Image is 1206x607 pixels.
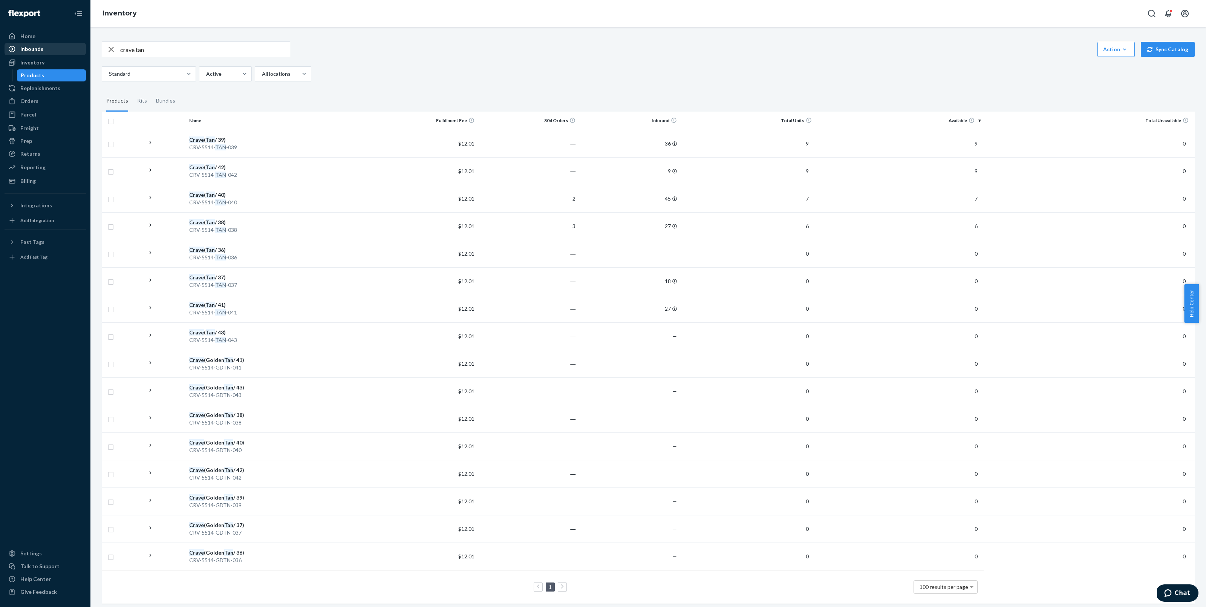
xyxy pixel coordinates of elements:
span: 0 [803,333,812,339]
div: Products [21,72,44,79]
em: TAN [215,337,226,343]
div: (Golden / 43) [189,384,373,391]
a: Add Fast Tag [5,251,86,263]
span: $12.01 [458,526,474,532]
th: Total Unavailable [984,112,1195,130]
span: 0 [1180,305,1189,312]
button: Open account menu [1177,6,1192,21]
span: 6 [803,223,812,229]
div: Products [106,90,128,112]
span: 9 [972,140,981,147]
td: ― [478,460,579,487]
span: 0 [803,498,812,504]
td: 45 [579,185,680,212]
em: Crave [189,494,204,501]
div: CRV-5514-GDTN-041 [189,364,373,371]
button: Open Search Box [1144,6,1159,21]
span: 0 [972,305,981,312]
span: $12.01 [458,333,474,339]
span: 0 [972,498,981,504]
div: Fast Tags [20,238,44,246]
td: ― [478,515,579,543]
button: Open notifications [1161,6,1176,21]
span: 0 [1180,333,1189,339]
div: Integrations [20,202,52,209]
em: Tan [206,329,215,336]
span: — [672,333,677,339]
button: Give Feedback [5,586,86,598]
a: Inventory [103,9,137,17]
div: ( / 43) [189,329,373,336]
span: 0 [1180,415,1189,422]
td: ― [478,295,579,322]
td: 36 [579,130,680,157]
div: CRV-5514- -039 [189,144,373,151]
span: 7 [803,195,812,202]
span: 0 [972,250,981,257]
span: 7 [972,195,981,202]
span: 0 [1180,195,1189,202]
button: Help Center [1184,284,1199,323]
span: — [672,388,677,394]
em: Crave [189,549,204,556]
div: CRV-5514-GDTN-042 [189,474,373,481]
button: Fast Tags [5,236,86,248]
span: — [672,250,677,257]
em: Tan [206,274,215,281]
div: CRV-5514-GDTN-043 [189,391,373,399]
div: CRV-5514-GDTN-040 [189,446,373,454]
td: 9 [579,157,680,185]
span: 0 [1180,443,1189,449]
td: ― [478,432,579,460]
div: Give Feedback [20,588,57,596]
td: 18 [579,267,680,295]
span: 0 [972,443,981,449]
em: Crave [189,274,204,281]
div: ( / 40) [189,191,373,199]
em: Tan [224,412,233,418]
span: 0 [1180,223,1189,229]
td: 3 [478,212,579,240]
span: 0 [972,553,981,559]
em: Tan [224,467,233,473]
span: 0 [972,333,981,339]
em: Tan [206,302,215,308]
input: Standard [108,70,109,78]
span: 0 [1180,140,1189,147]
span: 0 [803,443,812,449]
a: Parcel [5,109,86,121]
a: Add Integration [5,215,86,227]
em: Crave [189,467,204,473]
a: Reporting [5,161,86,173]
img: Flexport logo [8,10,40,17]
span: 0 [972,278,981,284]
div: CRV-5514- -040 [189,199,373,206]
em: Crave [189,439,204,446]
div: CRV-5514-GDTN-039 [189,501,373,509]
em: Tan [224,494,233,501]
span: $12.01 [458,140,474,147]
span: 9 [972,168,981,174]
a: Prep [5,135,86,147]
td: ― [478,157,579,185]
em: TAN [215,199,226,205]
div: CRV-5514- -038 [189,226,373,234]
span: 0 [1180,360,1189,367]
button: Close Navigation [71,6,86,21]
div: (Golden / 39) [189,494,373,501]
span: — [672,443,677,449]
span: 0 [803,471,812,477]
div: Parcel [20,111,36,118]
div: Returns [20,150,40,158]
div: Inventory [20,59,44,66]
div: Reporting [20,164,46,171]
div: Inbounds [20,45,43,53]
span: 0 [972,415,981,422]
th: Total Units [680,112,815,130]
span: — [672,360,677,367]
em: Crave [189,412,204,418]
input: Search inventory by name or sku [120,42,290,57]
a: Page 1 is your current page [547,584,553,590]
div: Kits [137,90,147,112]
div: (Golden / 41) [189,356,373,364]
